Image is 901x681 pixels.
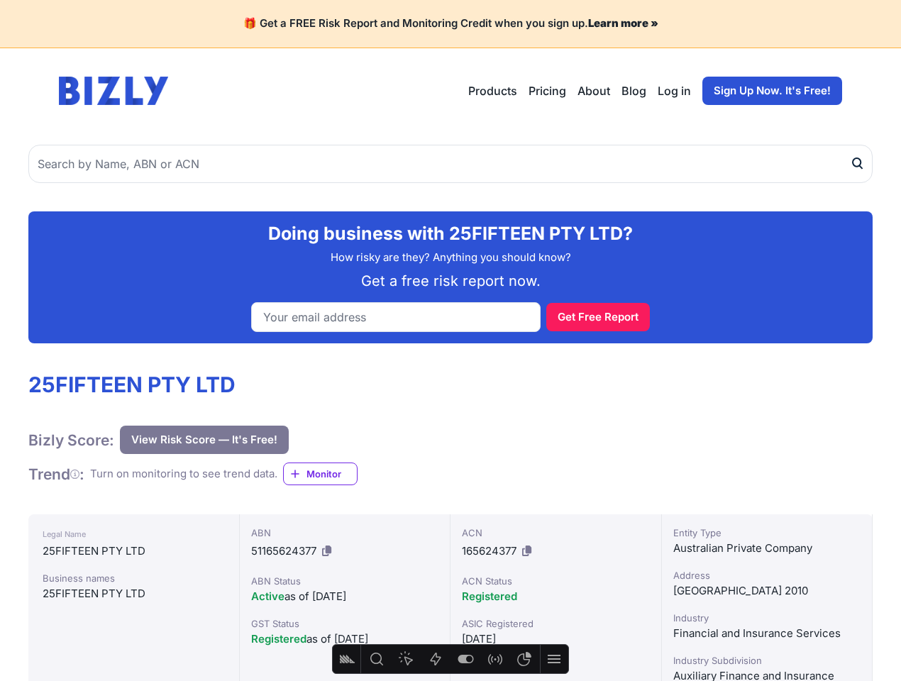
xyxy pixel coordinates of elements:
[462,526,650,540] div: ACN
[40,223,861,244] h2: Doing business with 25FIFTEEN PTY LTD?
[462,631,650,648] div: [DATE]
[673,540,861,557] div: Australian Private Company
[673,568,861,582] div: Address
[28,465,84,484] h1: Trend :
[40,250,861,266] p: How risky are they? Anything you should know?
[251,574,439,588] div: ABN Status
[251,616,439,631] div: GST Status
[673,625,861,642] div: Financial and Insurance Services
[251,588,439,605] div: as of [DATE]
[673,611,861,625] div: Industry
[673,653,861,668] div: Industry Subdivision
[43,571,225,585] div: Business names
[251,544,316,558] span: 51165624377
[529,82,566,99] a: Pricing
[28,372,873,397] h1: 25FIFTEEN PTY LTD
[462,589,517,603] span: Registered
[40,271,861,291] p: Get a free risk report now.
[120,426,289,454] button: View Risk Score — It's Free!
[306,467,357,481] span: Monitor
[251,302,541,332] input: Your email address
[546,303,650,331] button: Get Free Report
[43,585,225,602] div: 25FIFTEEN PTY LTD
[462,574,650,588] div: ACN Status
[251,526,439,540] div: ABN
[673,526,861,540] div: Entity Type
[43,526,225,543] div: Legal Name
[90,466,277,482] div: Turn on monitoring to see trend data.
[28,145,873,183] input: Search by Name, ABN or ACN
[658,82,691,99] a: Log in
[251,631,439,648] div: as of [DATE]
[28,431,114,450] h1: Bizly Score:
[577,82,610,99] a: About
[468,82,517,99] button: Products
[43,543,225,560] div: 25FIFTEEN PTY LTD
[462,544,516,558] span: 165624377
[251,632,306,646] span: Registered
[251,589,284,603] span: Active
[588,16,658,30] a: Learn more »
[702,77,842,105] a: Sign Up Now. It's Free!
[283,463,358,485] a: Monitor
[462,616,650,631] div: ASIC Registered
[621,82,646,99] a: Blog
[17,17,884,31] h4: 🎁 Get a FREE Risk Report and Monitoring Credit when you sign up.
[673,582,861,599] div: [GEOGRAPHIC_DATA] 2010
